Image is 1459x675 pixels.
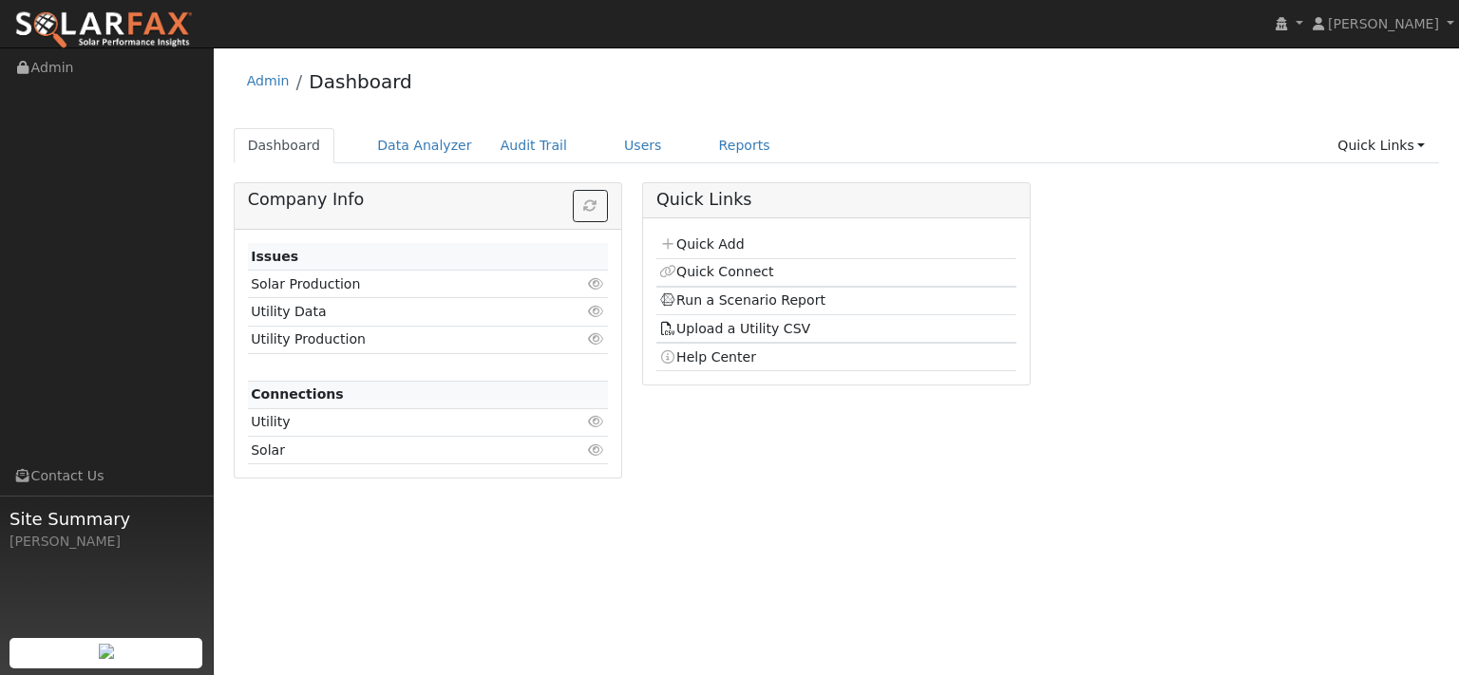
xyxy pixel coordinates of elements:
[247,73,290,88] a: Admin
[610,128,676,163] a: Users
[248,326,550,353] td: Utility Production
[486,128,581,163] a: Audit Trail
[9,506,203,532] span: Site Summary
[99,644,114,659] img: retrieve
[588,332,605,346] i: Click to view
[309,70,412,93] a: Dashboard
[588,305,605,318] i: Click to view
[9,532,203,552] div: [PERSON_NAME]
[659,321,810,336] a: Upload a Utility CSV
[1323,128,1439,163] a: Quick Links
[248,437,550,464] td: Solar
[251,386,344,402] strong: Connections
[659,236,744,252] a: Quick Add
[656,190,1016,210] h5: Quick Links
[234,128,335,163] a: Dashboard
[248,190,608,210] h5: Company Info
[363,128,486,163] a: Data Analyzer
[659,349,756,365] a: Help Center
[588,443,605,457] i: Click to view
[251,249,298,264] strong: Issues
[1328,16,1439,31] span: [PERSON_NAME]
[659,292,825,308] a: Run a Scenario Report
[248,271,550,298] td: Solar Production
[14,10,193,50] img: SolarFax
[659,264,773,279] a: Quick Connect
[705,128,785,163] a: Reports
[248,298,550,326] td: Utility Data
[588,277,605,291] i: Click to view
[248,408,550,436] td: Utility
[588,415,605,428] i: Click to view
